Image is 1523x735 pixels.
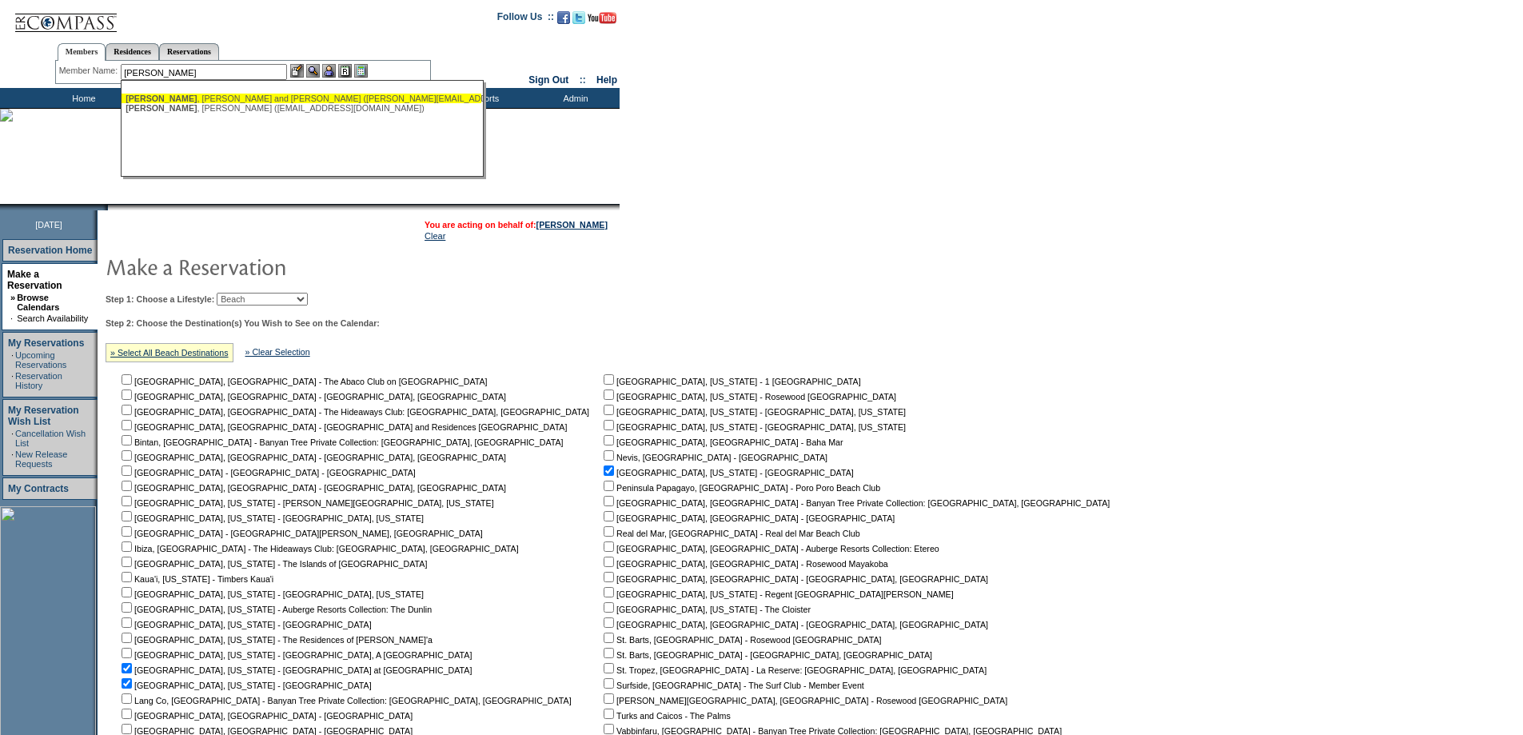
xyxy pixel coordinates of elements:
[15,429,86,448] a: Cancellation Wish List
[528,88,620,108] td: Admin
[106,318,380,328] b: Step 2: Choose the Destination(s) You Wish to See on the Calendar:
[118,407,589,417] nobr: [GEOGRAPHIC_DATA], [GEOGRAPHIC_DATA] - The Hideaways Club: [GEOGRAPHIC_DATA], [GEOGRAPHIC_DATA]
[126,103,477,113] div: , [PERSON_NAME] ([EMAIL_ADDRESS][DOMAIN_NAME])
[15,371,62,390] a: Reservation History
[588,16,616,26] a: Subscribe to our YouTube Channel
[126,94,477,103] div: , [PERSON_NAME] and [PERSON_NAME] ([PERSON_NAME][EMAIL_ADDRESS][PERSON_NAME][DOMAIN_NAME])
[118,589,424,599] nobr: [GEOGRAPHIC_DATA], [US_STATE] - [GEOGRAPHIC_DATA], [US_STATE]
[580,74,586,86] span: ::
[600,407,906,417] nobr: [GEOGRAPHIC_DATA], [US_STATE] - [GEOGRAPHIC_DATA], [US_STATE]
[118,681,372,690] nobr: [GEOGRAPHIC_DATA], [US_STATE] - [GEOGRAPHIC_DATA]
[600,620,988,629] nobr: [GEOGRAPHIC_DATA], [GEOGRAPHIC_DATA] - [GEOGRAPHIC_DATA], [GEOGRAPHIC_DATA]
[600,483,880,493] nobr: Peninsula Papagayo, [GEOGRAPHIC_DATA] - Poro Poro Beach Club
[118,437,564,447] nobr: Bintan, [GEOGRAPHIC_DATA] - Banyan Tree Private Collection: [GEOGRAPHIC_DATA], [GEOGRAPHIC_DATA]
[15,449,67,469] a: New Release Requests
[600,650,932,660] nobr: St. Barts, [GEOGRAPHIC_DATA] - [GEOGRAPHIC_DATA], [GEOGRAPHIC_DATA]
[8,405,79,427] a: My Reservation Wish List
[118,574,273,584] nobr: Kaua'i, [US_STATE] - Timbers Kaua'i
[11,449,14,469] td: ·
[118,468,416,477] nobr: [GEOGRAPHIC_DATA] - [GEOGRAPHIC_DATA] - [GEOGRAPHIC_DATA]
[588,12,616,24] img: Subscribe to our YouTube Channel
[11,350,14,369] td: ·
[108,204,110,210] img: blank.gif
[126,103,197,113] span: [PERSON_NAME]
[600,559,888,569] nobr: [GEOGRAPHIC_DATA], [GEOGRAPHIC_DATA] - Rosewood Mayakoba
[118,696,572,705] nobr: Lang Co, [GEOGRAPHIC_DATA] - Banyan Tree Private Collection: [GEOGRAPHIC_DATA], [GEOGRAPHIC_DATA]
[118,665,472,675] nobr: [GEOGRAPHIC_DATA], [US_STATE] - [GEOGRAPHIC_DATA] at [GEOGRAPHIC_DATA]
[557,16,570,26] a: Become our fan on Facebook
[596,74,617,86] a: Help
[600,711,731,721] nobr: Turks and Caicos - The Palms
[59,64,121,78] div: Member Name:
[106,294,214,304] b: Step 1: Choose a Lifestyle:
[118,483,506,493] nobr: [GEOGRAPHIC_DATA], [GEOGRAPHIC_DATA] - [GEOGRAPHIC_DATA], [GEOGRAPHIC_DATA]
[11,429,14,448] td: ·
[425,220,608,230] span: You are acting on behalf of:
[102,204,108,210] img: promoShadowLeftCorner.gif
[290,64,304,78] img: b_edit.gif
[118,559,427,569] nobr: [GEOGRAPHIC_DATA], [US_STATE] - The Islands of [GEOGRAPHIC_DATA]
[35,220,62,230] span: [DATE]
[7,269,62,291] a: Make a Reservation
[600,392,896,401] nobr: [GEOGRAPHIC_DATA], [US_STATE] - Rosewood [GEOGRAPHIC_DATA]
[8,483,69,494] a: My Contracts
[245,347,310,357] a: » Clear Selection
[17,314,88,323] a: Search Availability
[17,293,59,312] a: Browse Calendars
[8,245,92,256] a: Reservation Home
[600,377,861,386] nobr: [GEOGRAPHIC_DATA], [US_STATE] - 1 [GEOGRAPHIC_DATA]
[425,231,445,241] a: Clear
[497,10,554,29] td: Follow Us ::
[118,711,413,721] nobr: [GEOGRAPHIC_DATA], [GEOGRAPHIC_DATA] - [GEOGRAPHIC_DATA]
[118,453,506,462] nobr: [GEOGRAPHIC_DATA], [GEOGRAPHIC_DATA] - [GEOGRAPHIC_DATA], [GEOGRAPHIC_DATA]
[118,498,494,508] nobr: [GEOGRAPHIC_DATA], [US_STATE] - [PERSON_NAME][GEOGRAPHIC_DATA], [US_STATE]
[118,650,472,660] nobr: [GEOGRAPHIC_DATA], [US_STATE] - [GEOGRAPHIC_DATA], A [GEOGRAPHIC_DATA]
[322,64,336,78] img: Impersonate
[536,220,608,230] a: [PERSON_NAME]
[338,64,352,78] img: Reservations
[600,422,906,432] nobr: [GEOGRAPHIC_DATA], [US_STATE] - [GEOGRAPHIC_DATA], [US_STATE]
[600,513,895,523] nobr: [GEOGRAPHIC_DATA], [GEOGRAPHIC_DATA] - [GEOGRAPHIC_DATA]
[600,665,987,675] nobr: St. Tropez, [GEOGRAPHIC_DATA] - La Reserve: [GEOGRAPHIC_DATA], [GEOGRAPHIC_DATA]
[572,16,585,26] a: Follow us on Twitter
[118,635,433,645] nobr: [GEOGRAPHIC_DATA], [US_STATE] - The Residences of [PERSON_NAME]'a
[600,681,864,690] nobr: Surfside, [GEOGRAPHIC_DATA] - The Surf Club - Member Event
[8,338,84,349] a: My Reservations
[528,74,568,86] a: Sign Out
[600,544,939,553] nobr: [GEOGRAPHIC_DATA], [GEOGRAPHIC_DATA] - Auberge Resorts Collection: Etereo
[118,620,372,629] nobr: [GEOGRAPHIC_DATA], [US_STATE] - [GEOGRAPHIC_DATA]
[306,64,320,78] img: View
[118,544,519,553] nobr: Ibiza, [GEOGRAPHIC_DATA] - The Hideaways Club: [GEOGRAPHIC_DATA], [GEOGRAPHIC_DATA]
[557,11,570,24] img: Become our fan on Facebook
[106,43,159,60] a: Residences
[15,350,66,369] a: Upcoming Reservations
[36,88,128,108] td: Home
[118,513,424,523] nobr: [GEOGRAPHIC_DATA], [US_STATE] - [GEOGRAPHIC_DATA], [US_STATE]
[110,348,229,358] a: » Select All Beach Destinations
[118,422,567,432] nobr: [GEOGRAPHIC_DATA], [GEOGRAPHIC_DATA] - [GEOGRAPHIC_DATA] and Residences [GEOGRAPHIC_DATA]
[10,314,15,323] td: ·
[118,377,488,386] nobr: [GEOGRAPHIC_DATA], [GEOGRAPHIC_DATA] - The Abaco Club on [GEOGRAPHIC_DATA]
[159,43,219,60] a: Reservations
[600,574,988,584] nobr: [GEOGRAPHIC_DATA], [GEOGRAPHIC_DATA] - [GEOGRAPHIC_DATA], [GEOGRAPHIC_DATA]
[106,250,425,282] img: pgTtlMakeReservation.gif
[600,605,811,614] nobr: [GEOGRAPHIC_DATA], [US_STATE] - The Cloister
[118,392,506,401] nobr: [GEOGRAPHIC_DATA], [GEOGRAPHIC_DATA] - [GEOGRAPHIC_DATA], [GEOGRAPHIC_DATA]
[600,468,854,477] nobr: [GEOGRAPHIC_DATA], [US_STATE] - [GEOGRAPHIC_DATA]
[10,293,15,302] b: »
[600,589,954,599] nobr: [GEOGRAPHIC_DATA], [US_STATE] - Regent [GEOGRAPHIC_DATA][PERSON_NAME]
[126,94,197,103] span: [PERSON_NAME]
[58,43,106,61] a: Members
[600,437,843,447] nobr: [GEOGRAPHIC_DATA], [GEOGRAPHIC_DATA] - Baha Mar
[118,529,483,538] nobr: [GEOGRAPHIC_DATA] - [GEOGRAPHIC_DATA][PERSON_NAME], [GEOGRAPHIC_DATA]
[600,635,881,645] nobr: St. Barts, [GEOGRAPHIC_DATA] - Rosewood [GEOGRAPHIC_DATA]
[600,529,860,538] nobr: Real del Mar, [GEOGRAPHIC_DATA] - Real del Mar Beach Club
[572,11,585,24] img: Follow us on Twitter
[600,498,1110,508] nobr: [GEOGRAPHIC_DATA], [GEOGRAPHIC_DATA] - Banyan Tree Private Collection: [GEOGRAPHIC_DATA], [GEOGRA...
[600,696,1007,705] nobr: [PERSON_NAME][GEOGRAPHIC_DATA], [GEOGRAPHIC_DATA] - Rosewood [GEOGRAPHIC_DATA]
[118,605,432,614] nobr: [GEOGRAPHIC_DATA], [US_STATE] - Auberge Resorts Collection: The Dunlin
[11,371,14,390] td: ·
[354,64,368,78] img: b_calculator.gif
[600,453,827,462] nobr: Nevis, [GEOGRAPHIC_DATA] - [GEOGRAPHIC_DATA]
